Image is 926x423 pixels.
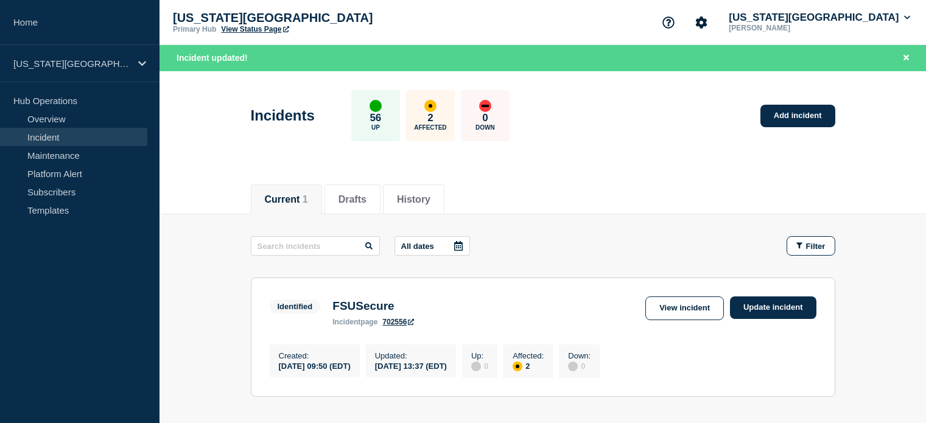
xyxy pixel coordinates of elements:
[414,124,446,131] p: Affected
[806,242,826,251] span: Filter
[221,25,289,33] a: View Status Page
[899,51,914,65] button: Close banner
[471,360,488,371] div: 0
[13,58,130,69] p: [US_STATE][GEOGRAPHIC_DATA]
[479,100,491,112] div: down
[395,236,470,256] button: All dates
[397,194,430,205] button: History
[726,12,913,24] button: [US_STATE][GEOGRAPHIC_DATA]
[370,100,382,112] div: up
[568,351,591,360] p: Down :
[370,112,381,124] p: 56
[645,296,724,320] a: View incident
[471,362,481,371] div: disabled
[787,236,835,256] button: Filter
[513,360,544,371] div: 2
[251,107,315,124] h1: Incidents
[375,360,447,371] div: [DATE] 13:37 (EDT)
[513,351,544,360] p: Affected :
[726,24,853,32] p: [PERSON_NAME]
[279,351,351,360] p: Created :
[568,360,591,371] div: 0
[689,10,714,35] button: Account settings
[375,351,447,360] p: Updated :
[251,236,380,256] input: Search incidents
[482,112,488,124] p: 0
[173,25,216,33] p: Primary Hub
[427,112,433,124] p: 2
[173,11,416,25] p: [US_STATE][GEOGRAPHIC_DATA]
[332,299,414,313] h3: FSUSecure
[270,299,321,313] span: Identified
[656,10,681,35] button: Support
[279,360,351,371] div: [DATE] 09:50 (EDT)
[265,194,308,205] button: Current 1
[475,124,495,131] p: Down
[177,53,248,63] span: Incident updated!
[730,296,816,319] a: Update incident
[401,242,434,251] p: All dates
[332,318,377,326] p: page
[471,351,488,360] p: Up :
[371,124,380,131] p: Up
[513,362,522,371] div: affected
[303,194,308,205] span: 1
[338,194,367,205] button: Drafts
[332,318,360,326] span: incident
[424,100,437,112] div: affected
[382,318,414,326] a: 702556
[568,362,578,371] div: disabled
[760,105,835,127] a: Add incident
